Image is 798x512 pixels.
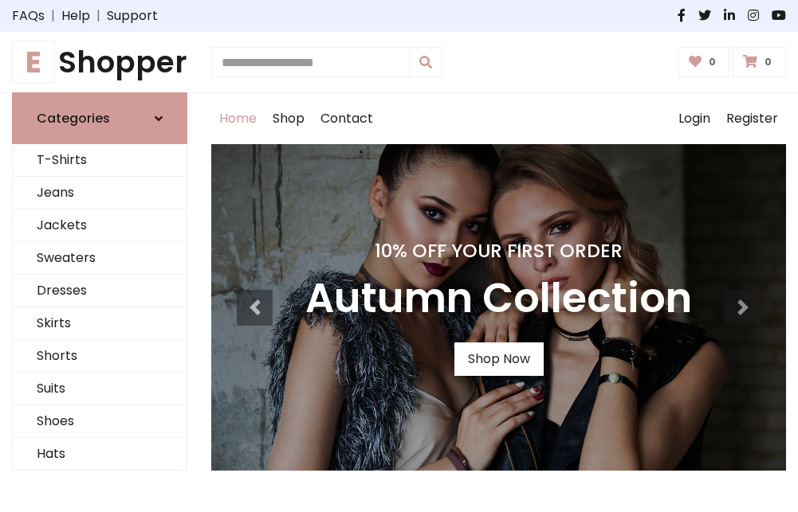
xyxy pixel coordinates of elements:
[13,275,187,307] a: Dresses
[13,307,187,340] a: Skirts
[211,93,265,144] a: Home
[305,240,692,262] h4: 10% Off Your First Order
[718,93,786,144] a: Register
[12,41,55,84] span: E
[13,405,187,438] a: Shoes
[678,47,730,77] a: 0
[454,342,544,376] a: Shop Now
[705,55,720,69] span: 0
[305,275,692,323] h3: Autumn Collection
[12,6,45,25] a: FAQs
[13,438,187,471] a: Hats
[12,45,187,80] h1: Shopper
[37,111,110,126] h6: Categories
[13,177,187,209] a: Jeans
[265,93,313,144] a: Shop
[761,55,776,69] span: 0
[733,47,786,77] a: 0
[12,92,187,144] a: Categories
[90,6,107,25] span: |
[13,209,187,242] a: Jackets
[13,144,187,177] a: T-Shirts
[13,373,187,405] a: Suits
[670,93,718,144] a: Login
[61,6,90,25] a: Help
[107,6,158,25] a: Support
[313,93,381,144] a: Contact
[13,340,187,373] a: Shorts
[45,6,61,25] span: |
[13,242,187,275] a: Sweaters
[12,45,187,80] a: EShopper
